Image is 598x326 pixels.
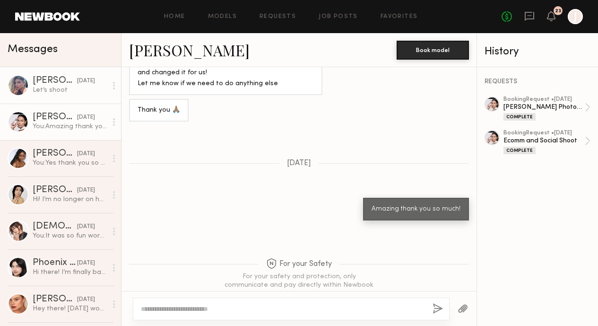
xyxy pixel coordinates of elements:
[77,259,95,268] div: [DATE]
[33,231,107,240] div: You: It was so fun working together and hopefully we get to again in the future! :)
[77,186,95,195] div: [DATE]
[33,76,77,86] div: [PERSON_NAME]
[266,258,332,270] span: For your Safety
[503,103,585,112] div: [PERSON_NAME] Photoshoot
[397,45,469,53] a: Book model
[77,150,95,159] div: [DATE]
[503,147,536,154] div: Complete
[503,136,585,145] div: Ecomm and Social Shoot
[485,79,590,85] div: REQUESTS
[33,86,107,95] div: Let’s shoot
[129,40,250,60] a: [PERSON_NAME]
[208,14,237,20] a: Models
[503,97,590,121] a: bookingRequest •[DATE][PERSON_NAME] PhotoshootComplete
[164,14,185,20] a: Home
[503,113,536,121] div: Complete
[33,149,77,159] div: [PERSON_NAME]
[224,273,375,290] div: For your safety and protection, only communicate and pay directly within Newbook
[287,159,311,167] span: [DATE]
[555,9,561,14] div: 23
[33,295,77,304] div: [PERSON_NAME]
[33,185,77,195] div: [PERSON_NAME]
[33,113,77,122] div: [PERSON_NAME]
[33,222,77,231] div: [DEMOGRAPHIC_DATA][PERSON_NAME]
[8,44,58,55] span: Messages
[503,97,585,103] div: booking Request • [DATE]
[33,258,77,268] div: Phoenix C.
[397,41,469,60] button: Book model
[77,222,95,231] div: [DATE]
[319,14,358,20] a: Job Posts
[260,14,296,20] a: Requests
[503,130,585,136] div: booking Request • [DATE]
[33,304,107,313] div: Hey there! [DATE] would be lovely. What time works for you? [PERSON_NAME]
[33,268,107,277] div: Hi there! I’m finally back in LA would love to still do a casting with you guys! Xx
[503,130,590,154] a: bookingRequest •[DATE]Ecomm and Social ShootComplete
[77,77,95,86] div: [DATE]
[381,14,418,20] a: Favorites
[138,57,314,89] div: Ok support responded via email and manually went in and changed it for us! Let me know if we need...
[77,113,95,122] div: [DATE]
[568,9,583,24] a: J
[33,159,107,167] div: You: Yes thank you so much!! :)
[33,122,107,131] div: You: Amazing thank you so much!
[77,295,95,304] div: [DATE]
[33,195,107,204] div: Hi! I’m no longer on hold for [DATE] so I’m currently free for the week of [DATE]
[485,46,590,57] div: History
[138,105,180,116] div: Thank you 🙏🏽
[372,204,460,215] div: Amazing thank you so much!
